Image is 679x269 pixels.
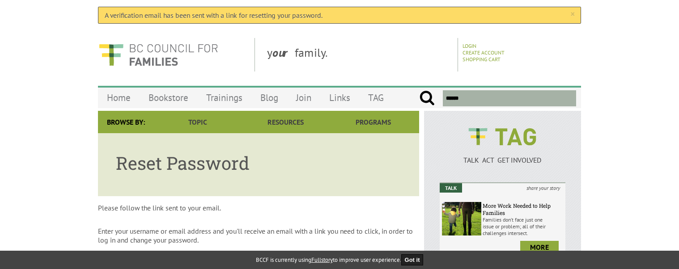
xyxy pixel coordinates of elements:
[251,87,287,108] a: Blog
[154,111,242,133] a: Topic
[440,183,462,193] em: Talk
[197,87,251,108] a: Trainings
[483,202,563,216] h6: More Work Needed to Help Families
[98,227,419,244] p: Enter your username or email address and you'll receive an email with a link you need to click, i...
[359,87,393,108] a: TAG
[463,49,505,56] a: Create Account
[521,183,565,193] i: share your story
[140,87,197,108] a: Bookstore
[463,42,476,49] a: Login
[330,111,417,133] a: Programs
[320,87,359,108] a: Links
[462,120,543,154] img: BCCF's TAG Logo
[311,256,333,264] a: Fullstory
[463,56,501,63] a: Shopping Cart
[98,7,581,24] div: A verification email has been sent with a link for resetting your password.
[287,87,320,108] a: Join
[401,254,424,265] button: Got it
[98,38,219,71] img: BC Council for FAMILIES
[116,151,401,175] h1: Reset Password
[483,216,563,236] p: Families don’t face just one issue or problem; all of their challenges intersect.
[419,90,435,106] input: Submit
[98,87,140,108] a: Home
[440,147,565,164] a: TALK ACT GET INVOLVED
[260,38,458,71] div: y family.
[272,45,295,60] strong: our
[520,241,559,253] a: more
[570,10,574,19] a: ×
[98,203,419,212] p: Please follow the link sent to your email.
[242,111,329,133] a: Resources
[440,156,565,164] p: TALK ACT GET INVOLVED
[98,111,154,133] div: Browse By:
